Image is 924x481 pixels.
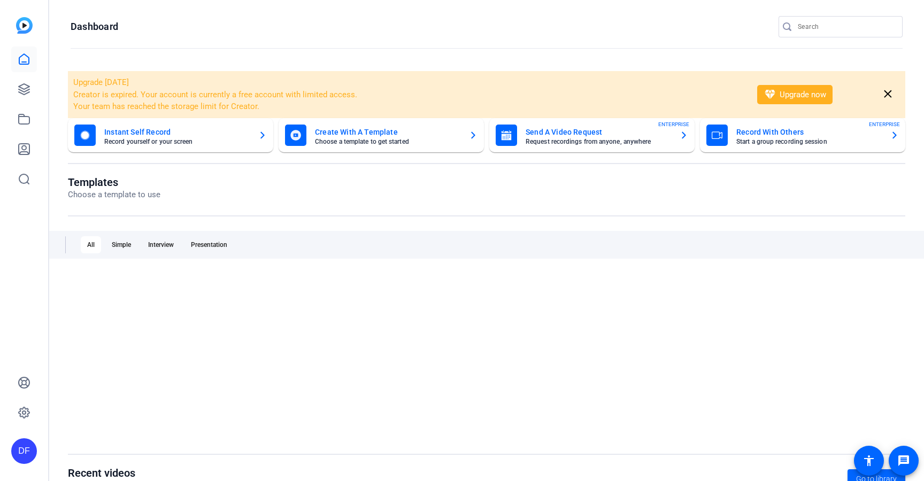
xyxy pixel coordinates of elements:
[315,126,460,138] mat-card-title: Create With A Template
[68,176,160,189] h1: Templates
[68,189,160,201] p: Choose a template to use
[73,77,129,87] span: Upgrade [DATE]
[897,454,910,467] mat-icon: message
[863,454,875,467] mat-icon: accessibility
[658,120,689,128] span: ENTERPRISE
[71,20,118,33] h1: Dashboard
[869,120,900,128] span: ENTERPRISE
[526,138,671,145] mat-card-subtitle: Request recordings from anyone, anywhere
[489,118,695,152] button: Send A Video RequestRequest recordings from anyone, anywhereENTERPRISE
[184,236,234,253] div: Presentation
[757,85,833,104] button: Upgrade now
[104,138,250,145] mat-card-subtitle: Record yourself or your screen
[736,138,882,145] mat-card-subtitle: Start a group recording session
[881,88,895,101] mat-icon: close
[104,126,250,138] mat-card-title: Instant Self Record
[798,20,894,33] input: Search
[11,438,37,464] div: DF
[16,17,33,34] img: blue-gradient.svg
[68,118,273,152] button: Instant Self RecordRecord yourself or your screen
[81,236,101,253] div: All
[315,138,460,145] mat-card-subtitle: Choose a template to get started
[105,236,137,253] div: Simple
[279,118,484,152] button: Create With A TemplateChoose a template to get started
[73,100,743,113] li: Your team has reached the storage limit for Creator.
[700,118,905,152] button: Record With OthersStart a group recording sessionENTERPRISE
[764,88,776,101] mat-icon: diamond
[526,126,671,138] mat-card-title: Send A Video Request
[736,126,882,138] mat-card-title: Record With Others
[142,236,180,253] div: Interview
[68,467,171,479] h1: Recent videos
[73,89,743,101] li: Creator is expired. Your account is currently a free account with limited access.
